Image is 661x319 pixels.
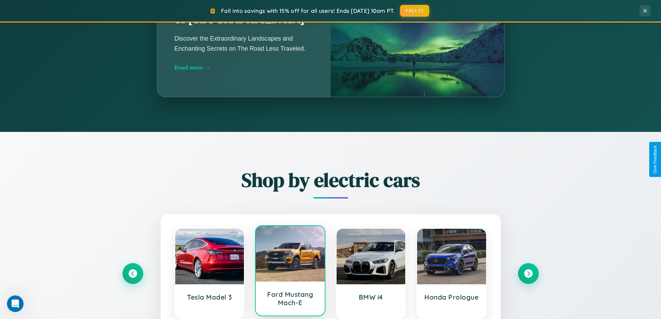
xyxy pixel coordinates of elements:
[7,295,24,312] iframe: Intercom live chat
[182,293,237,301] h3: Tesla Model 3
[424,293,479,301] h3: Honda Prologue
[263,290,318,307] h3: Ford Mustang Mach-E
[344,293,399,301] h3: BMW i4
[653,145,658,174] div: Give Feedback
[221,7,395,14] span: Fall into savings with 15% off for all users! Ends [DATE] 10am PT.
[400,5,429,17] button: FALL15
[175,64,313,71] div: Read more →
[122,167,539,193] h2: Shop by electric cars
[175,34,313,53] p: Discover the Extraordinary Landscapes and Enchanting Secrets on The Road Less Traveled.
